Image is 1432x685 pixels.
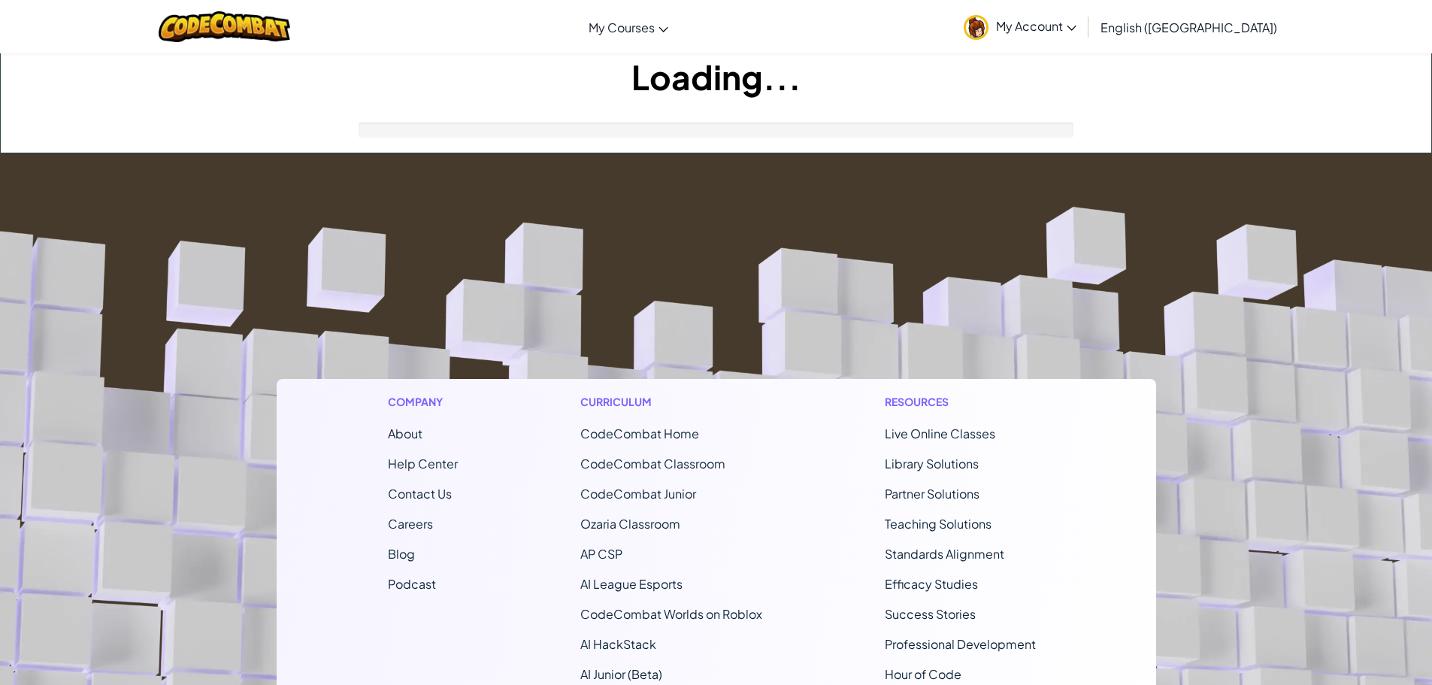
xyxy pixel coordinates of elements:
[996,18,1076,34] span: My Account
[1100,20,1277,35] span: English ([GEOGRAPHIC_DATA])
[1,53,1431,100] h1: Loading...
[885,516,992,532] a: Teaching Solutions
[885,426,995,441] a: Live Online Classes
[885,456,979,471] a: Library Solutions
[580,456,725,471] a: CodeCombat Classroom
[580,486,696,502] a: CodeCombat Junior
[589,20,655,35] span: My Courses
[580,546,622,562] a: AP CSP
[956,3,1084,50] a: My Account
[580,636,656,652] a: AI HackStack
[388,426,422,441] a: About
[885,486,979,502] a: Partner Solutions
[388,546,415,562] a: Blog
[388,486,452,502] span: Contact Us
[580,426,699,441] span: CodeCombat Home
[388,516,433,532] a: Careers
[388,394,458,410] h1: Company
[964,15,988,40] img: avatar
[885,636,1036,652] a: Professional Development
[885,576,978,592] a: Efficacy Studies
[1093,7,1285,47] a: English ([GEOGRAPHIC_DATA])
[388,456,458,471] a: Help Center
[159,11,290,42] img: CodeCombat logo
[388,576,436,592] a: Podcast
[885,546,1004,562] a: Standards Alignment
[580,606,762,622] a: CodeCombat Worlds on Roblox
[580,576,683,592] a: AI League Esports
[581,7,676,47] a: My Courses
[580,666,662,682] a: AI Junior (Beta)
[580,394,762,410] h1: Curriculum
[885,606,976,622] a: Success Stories
[580,516,680,532] a: Ozaria Classroom
[885,666,961,682] a: Hour of Code
[885,394,1045,410] h1: Resources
